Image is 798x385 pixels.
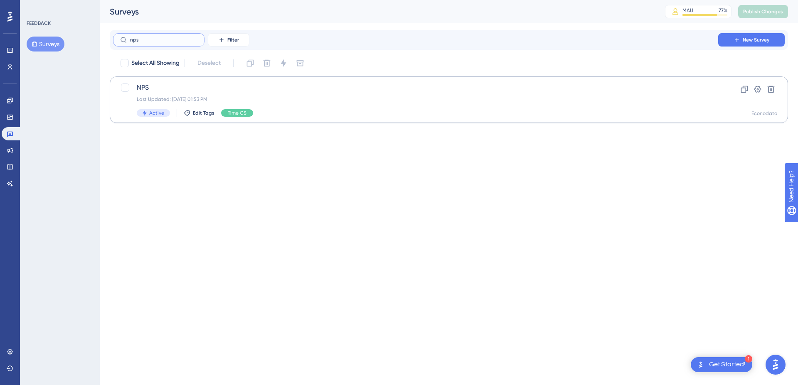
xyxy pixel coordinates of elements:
button: Edit Tags [184,110,214,116]
button: Deselect [190,56,228,71]
div: Open Get Started! checklist, remaining modules: 1 [691,357,752,372]
span: Need Help? [20,2,52,12]
div: Econodata [751,110,778,117]
input: Search [130,37,197,43]
img: launcher-image-alternative-text [696,360,706,370]
div: Surveys [110,6,644,17]
span: Time CS [228,110,246,116]
button: Filter [208,33,249,47]
span: Active [149,110,164,116]
div: Get Started! [709,360,746,369]
div: 77 % [719,7,727,14]
iframe: UserGuiding AI Assistant Launcher [763,352,788,377]
div: 1 [745,355,752,363]
span: Publish Changes [743,8,783,15]
span: NPS [137,83,695,93]
span: New Survey [743,37,769,43]
button: Surveys [27,37,64,51]
div: FEEDBACK [27,20,51,27]
span: Edit Tags [193,110,214,116]
span: Select All Showing [131,58,180,68]
button: Publish Changes [738,5,788,18]
div: MAU [682,7,693,14]
span: Deselect [197,58,221,68]
div: Last Updated: [DATE] 01:53 PM [137,96,695,103]
button: New Survey [718,33,785,47]
span: Filter [227,37,239,43]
